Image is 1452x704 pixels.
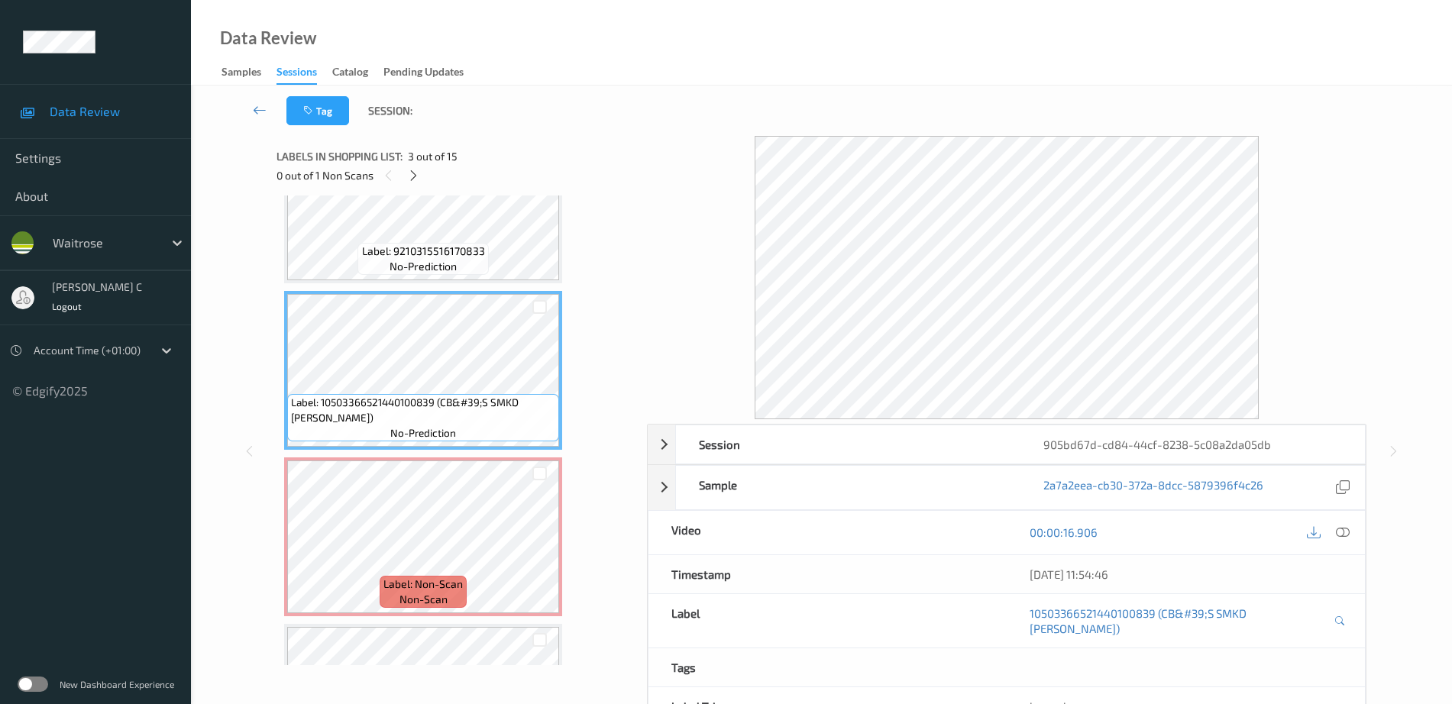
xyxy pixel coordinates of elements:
[648,425,1366,464] div: Session905bd67d-cd84-44cf-8238-5c08a2da05db
[408,149,458,164] span: 3 out of 15
[220,31,316,46] div: Data Review
[368,103,412,118] span: Session:
[383,64,464,83] div: Pending Updates
[390,425,456,441] span: no-prediction
[276,62,332,85] a: Sessions
[222,62,276,83] a: Samples
[362,244,485,259] span: Label: 9210315516170833
[1030,567,1342,582] div: [DATE] 11:54:46
[276,166,636,185] div: 0 out of 1 Non Scans
[1030,525,1098,540] a: 00:00:16.906
[399,592,448,607] span: non-scan
[648,594,1007,647] div: Label
[1020,425,1365,463] div: 905bd67d-cd84-44cf-8238-5c08a2da05db
[1030,606,1330,636] a: 10503366521440100839 (CB&#39;S SMKD [PERSON_NAME])
[332,62,383,83] a: Catalog
[222,64,261,83] div: Samples
[332,64,368,83] div: Catalog
[648,511,1007,554] div: Video
[390,259,457,274] span: no-prediction
[291,395,555,425] span: Label: 10503366521440100839 (CB&#39;S SMKD [PERSON_NAME])
[648,555,1007,593] div: Timestamp
[648,648,1007,686] div: Tags
[676,466,1020,509] div: Sample
[676,425,1020,463] div: Session
[1043,477,1263,498] a: 2a7a2eea-cb30-372a-8dcc-5879396f4c26
[286,96,349,125] button: Tag
[648,465,1366,510] div: Sample2a7a2eea-cb30-372a-8dcc-5879396f4c26
[276,149,403,164] span: Labels in shopping list:
[276,64,317,85] div: Sessions
[383,576,463,592] span: Label: Non-Scan
[383,62,479,83] a: Pending Updates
